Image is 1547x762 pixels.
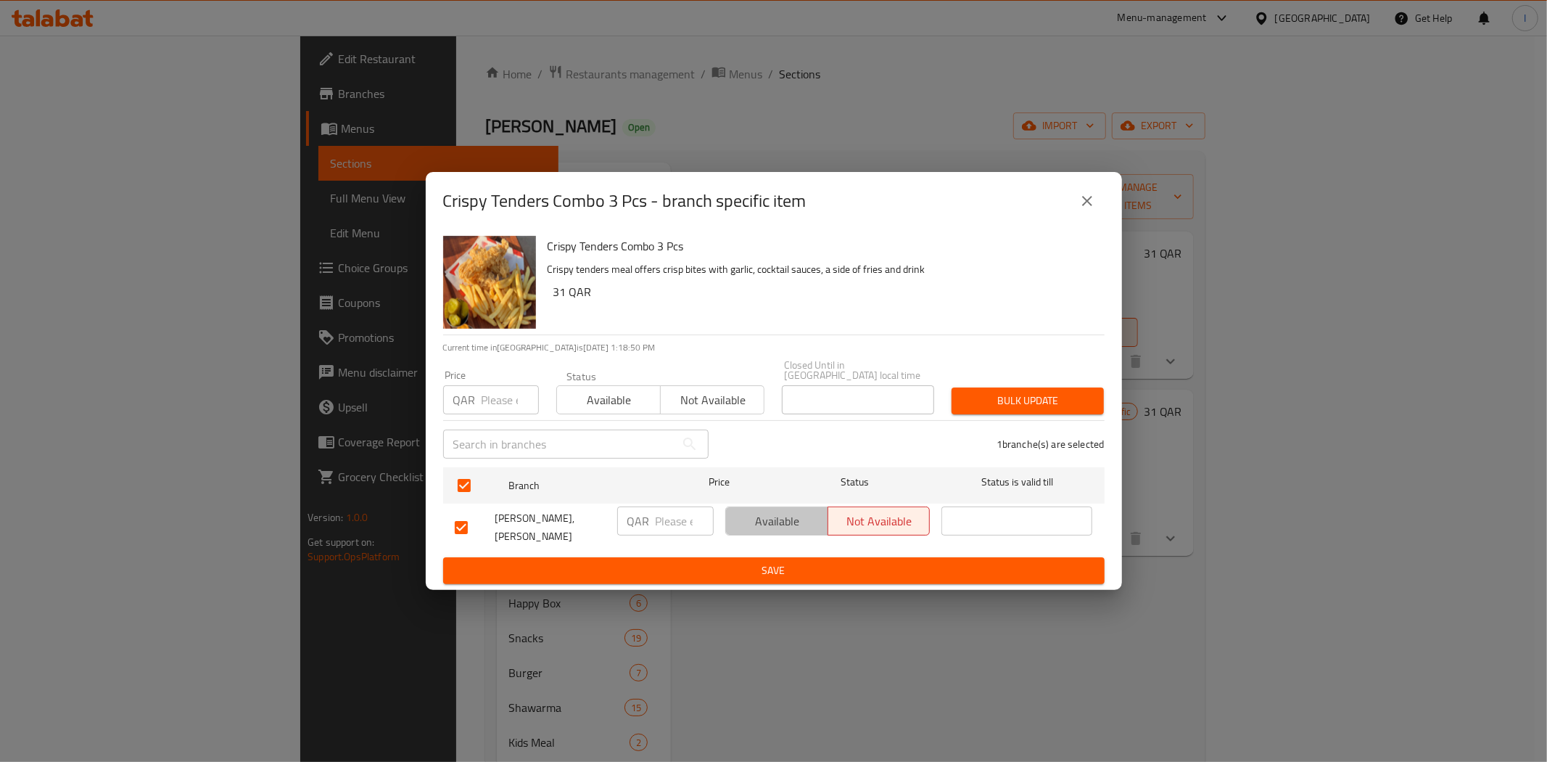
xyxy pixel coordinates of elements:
[548,236,1093,256] h6: Crispy Tenders Combo 3 Pcs
[482,385,539,414] input: Please enter price
[553,282,1093,302] h6: 31 QAR
[563,390,655,411] span: Available
[671,473,767,491] span: Price
[443,341,1105,354] p: Current time in [GEOGRAPHIC_DATA] is [DATE] 1:18:50 PM
[508,477,659,495] span: Branch
[1070,184,1105,218] button: close
[952,388,1104,414] button: Bulk update
[443,557,1105,584] button: Save
[627,512,650,530] p: QAR
[834,511,925,532] span: Not available
[963,392,1092,410] span: Bulk update
[779,473,930,491] span: Status
[997,437,1105,451] p: 1 branche(s) are selected
[443,430,675,459] input: Search in branches
[548,261,1093,279] p: Crispy tenders meal offers crisp bites with garlic, cocktail sauces, a side of fries and drink
[443,236,536,329] img: Crispy Tenders Combo 3 Pcs
[941,473,1092,491] span: Status is valid till
[828,507,931,536] button: Not available
[495,509,606,546] span: [PERSON_NAME], [PERSON_NAME]
[443,189,806,213] h2: Crispy Tenders Combo 3 Pcs - branch specific item
[660,385,764,414] button: Not available
[656,507,714,536] input: Please enter price
[732,511,822,532] span: Available
[725,507,828,536] button: Available
[667,390,759,411] span: Not available
[556,385,661,414] button: Available
[453,391,476,409] p: QAR
[455,562,1093,580] span: Save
